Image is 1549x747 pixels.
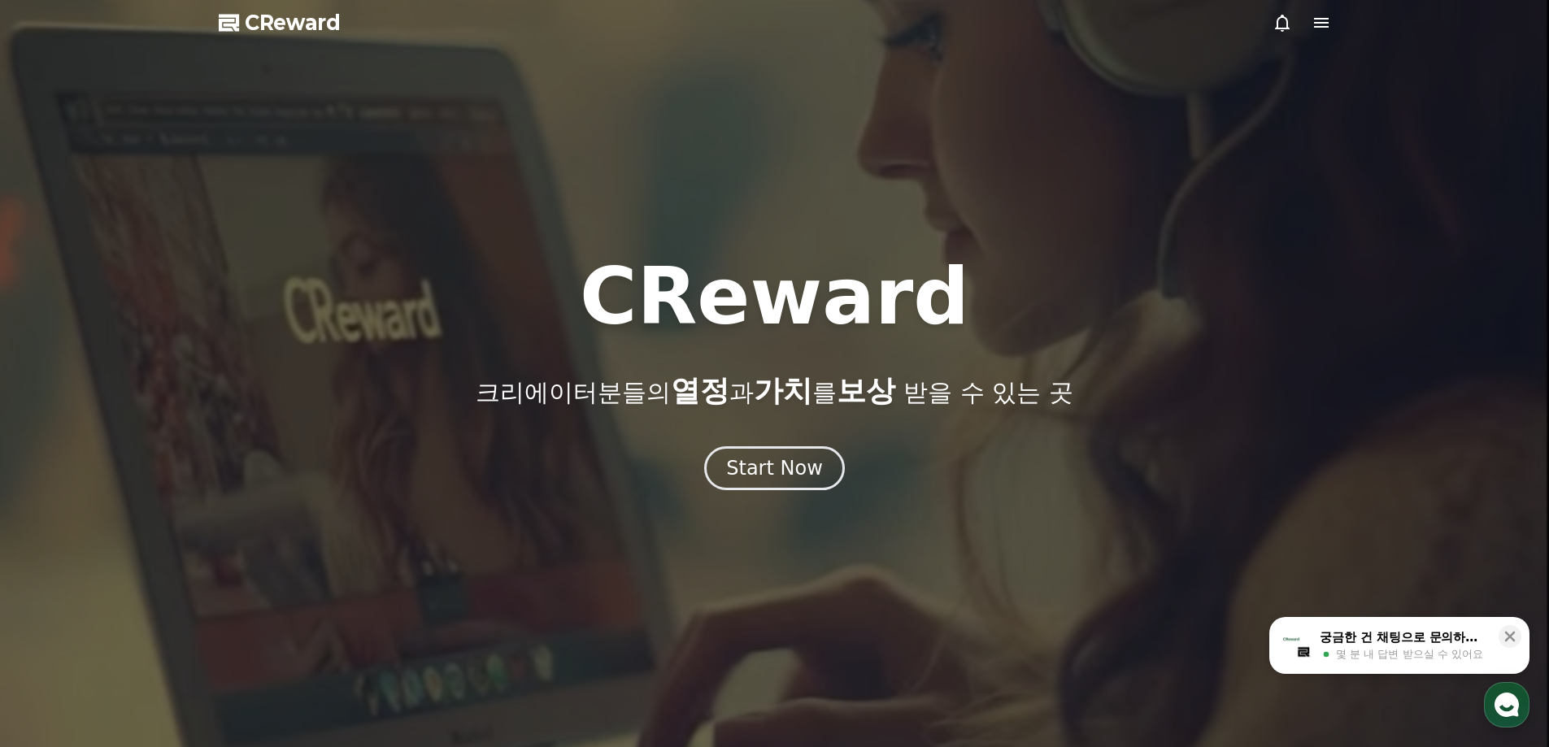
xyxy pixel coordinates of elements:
span: 대화 [149,541,168,554]
button: Start Now [704,446,845,490]
a: CReward [219,10,341,36]
a: 홈 [5,515,107,556]
a: Start Now [704,463,845,478]
div: Start Now [726,455,823,481]
span: CReward [245,10,341,36]
a: 대화 [107,515,210,556]
span: 보상 [837,374,895,407]
p: 크리에이터분들의 과 를 받을 수 있는 곳 [476,375,1073,407]
span: 설정 [251,540,271,553]
span: 가치 [754,374,812,407]
a: 설정 [210,515,312,556]
span: 열정 [671,374,729,407]
h1: CReward [580,258,969,336]
span: 홈 [51,540,61,553]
